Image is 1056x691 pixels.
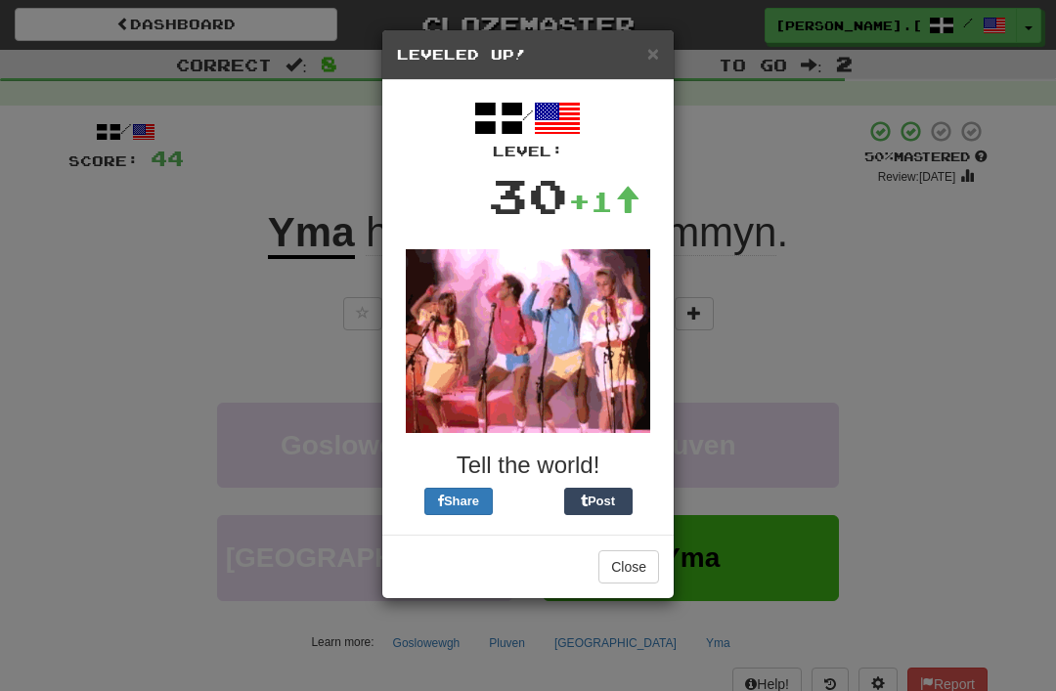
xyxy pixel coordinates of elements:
[397,45,659,65] h5: Leveled Up!
[598,550,659,583] button: Close
[568,182,640,221] div: +1
[397,453,659,478] h3: Tell the world!
[406,249,650,433] img: dancing-0d422d2bf4134a41bd870944a7e477a280a918d08b0375f72831dcce4ed6eb41.gif
[424,488,493,515] button: Share
[564,488,633,515] button: Post
[647,43,659,64] button: Close
[493,488,564,515] iframe: X Post Button
[488,161,568,230] div: 30
[397,95,659,161] div: /
[397,142,659,161] div: Level:
[647,42,659,65] span: ×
